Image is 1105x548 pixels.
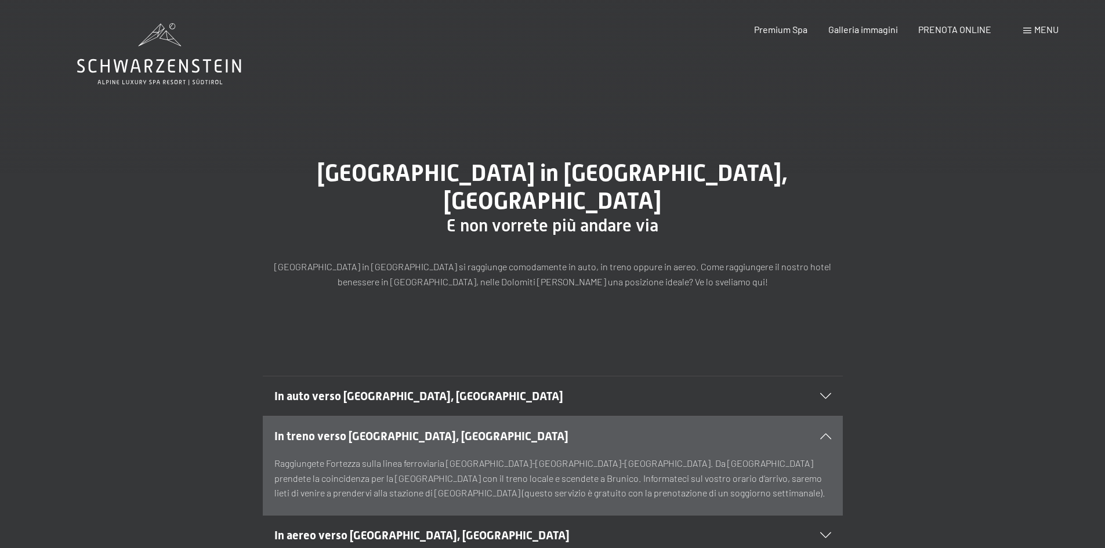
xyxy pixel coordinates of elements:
span: Menu [1034,24,1059,35]
p: Raggiungete Fortezza sulla linea ferroviaria [GEOGRAPHIC_DATA]-[GEOGRAPHIC_DATA]-[GEOGRAPHIC_DATA... [274,456,831,500]
span: In aereo verso [GEOGRAPHIC_DATA], [GEOGRAPHIC_DATA] [274,528,570,542]
a: PRENOTA ONLINE [918,24,991,35]
a: Galleria immagini [828,24,898,35]
span: E non vorrete più andare via [447,215,658,235]
p: [GEOGRAPHIC_DATA] in [GEOGRAPHIC_DATA] si raggiunge comodamente in auto, in treno oppure in aereo... [263,259,843,289]
span: In auto verso [GEOGRAPHIC_DATA], [GEOGRAPHIC_DATA] [274,389,563,403]
span: In treno verso [GEOGRAPHIC_DATA], [GEOGRAPHIC_DATA] [274,429,568,443]
span: [GEOGRAPHIC_DATA] in [GEOGRAPHIC_DATA], [GEOGRAPHIC_DATA] [317,159,788,215]
a: Premium Spa [754,24,807,35]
